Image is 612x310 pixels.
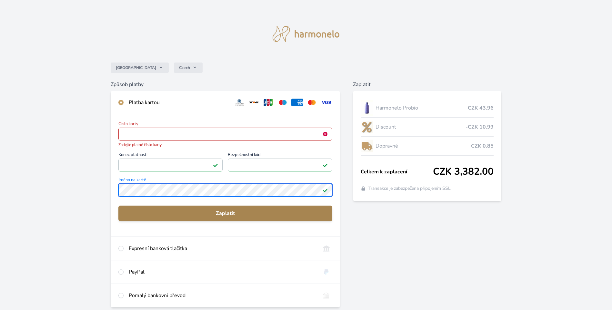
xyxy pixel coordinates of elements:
span: Konec platnosti [118,153,223,159]
iframe: Iframe pro bezpečnostní kód [231,160,329,170]
img: onlineBanking_CZ.svg [320,245,332,252]
iframe: Iframe pro číslo karty [121,130,329,139]
div: Expresní banková tlačítka [129,245,315,252]
img: jcb.svg [262,99,274,106]
span: [GEOGRAPHIC_DATA] [116,65,156,70]
img: Platné pole [323,162,328,168]
span: -CZK 10.99 [466,123,494,131]
span: Harmonelo Probio [376,104,468,112]
img: visa.svg [320,99,332,106]
span: CZK 0.85 [471,142,494,150]
div: Pomalý bankovní převod [129,292,315,299]
img: paypal.svg [320,268,332,276]
img: discount-lo.png [361,119,373,135]
iframe: Iframe pro datum vypršení platnosti [121,160,220,170]
span: Dopravné [376,142,471,150]
button: [GEOGRAPHIC_DATA] [111,63,169,73]
img: Platné pole [323,188,328,193]
span: Zadejte platné číslo karty [118,142,332,148]
span: Bezpečnostní kód [228,153,332,159]
span: Zaplatit [124,209,327,217]
img: CLEAN_PROBIO_se_stinem_x-lo.jpg [361,100,373,116]
button: Czech [174,63,203,73]
div: PayPal [129,268,315,276]
input: Jméno na kartěPlatné pole [118,184,332,197]
img: delivery-lo.png [361,138,373,154]
span: Discount [376,123,466,131]
div: Platba kartou [129,99,228,106]
span: CZK 43.96 [468,104,494,112]
span: Číslo karty [118,122,332,128]
img: maestro.svg [277,99,289,106]
button: Zaplatit [118,206,332,221]
span: Jméno na kartě [118,178,332,184]
img: logo.svg [273,26,340,42]
img: diners.svg [233,99,245,106]
img: amex.svg [291,99,303,106]
span: Celkem k zaplacení [361,168,433,176]
img: Platné pole [213,162,218,168]
h6: Zaplatit [353,81,502,88]
img: Chyba [323,131,328,137]
img: mc.svg [306,99,318,106]
img: discover.svg [248,99,260,106]
h6: Způsob platby [111,81,340,88]
span: Transakce je zabezpečena připojením SSL [368,185,451,192]
span: Czech [179,65,190,70]
span: CZK 3,382.00 [433,166,494,178]
img: bankTransfer_IBAN.svg [320,292,332,299]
